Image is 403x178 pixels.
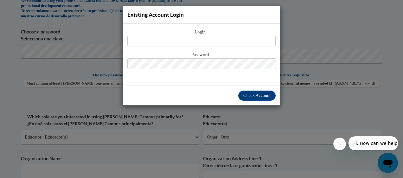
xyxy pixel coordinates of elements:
button: Check Account [238,91,276,101]
iframe: Message from company [349,136,398,150]
span: Hi. How can we help? [4,4,51,9]
span: Password [127,51,276,58]
iframe: Close message [333,138,346,150]
span: Check Account [243,93,271,98]
span: Existing Account Login [127,11,184,18]
span: Login [127,29,276,36]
